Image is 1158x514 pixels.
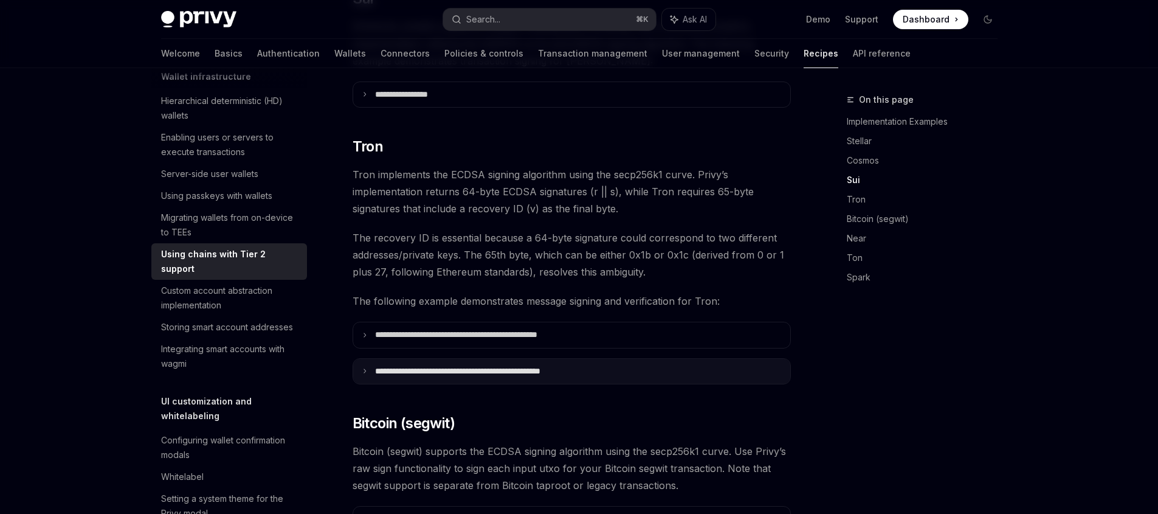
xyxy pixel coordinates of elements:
span: The recovery ID is essential because a 64-byte signature could correspond to two different addres... [353,229,791,280]
div: Search... [466,12,500,27]
div: Configuring wallet confirmation modals [161,433,300,462]
div: Custom account abstraction implementation [161,283,300,313]
button: Ask AI [662,9,715,30]
a: Migrating wallets from on-device to TEEs [151,207,307,243]
span: Ask AI [683,13,707,26]
div: Hierarchical deterministic (HD) wallets [161,94,300,123]
a: Dashboard [893,10,968,29]
a: Tron [847,190,1007,209]
button: Search...⌘K [443,9,656,30]
span: Dashboard [903,13,949,26]
a: Stellar [847,131,1007,151]
a: Enabling users or servers to execute transactions [151,127,307,163]
a: Policies & controls [444,39,523,68]
a: Bitcoin (segwit) [847,209,1007,229]
h5: UI customization and whitelabeling [161,394,307,423]
a: Authentication [257,39,320,68]
a: Ton [847,248,1007,268]
span: Bitcoin (segwit) [353,414,455,433]
a: Integrating smart accounts with wagmi [151,338,307,375]
a: Using passkeys with wallets [151,185,307,207]
a: Storing smart account addresses [151,316,307,338]
a: Connectors [381,39,430,68]
img: dark logo [161,11,236,28]
div: Enabling users or servers to execute transactions [161,130,300,159]
a: Hierarchical deterministic (HD) wallets [151,90,307,127]
a: Security [754,39,789,68]
span: The following example demonstrates message signing and verification for Tron: [353,293,791,310]
a: Support [845,13,878,26]
a: Implementation Examples [847,112,1007,131]
a: Using chains with Tier 2 support [151,243,307,280]
a: Cosmos [847,151,1007,170]
a: API reference [853,39,911,68]
a: Sui [847,170,1007,190]
div: Storing smart account addresses [161,320,293,335]
a: Custom account abstraction implementation [151,280,307,316]
div: Using passkeys with wallets [161,189,272,203]
a: User management [662,39,740,68]
span: Bitcoin (segwit) supports the ECDSA signing algorithm using the secp256k1 curve. Use Privy’s raw ... [353,443,791,494]
div: Integrating smart accounts with wagmi [161,342,300,371]
a: Welcome [161,39,200,68]
button: Toggle dark mode [978,10,998,29]
a: Spark [847,268,1007,287]
a: Wallets [334,39,366,68]
a: Demo [806,13,830,26]
span: On this page [859,92,914,107]
span: ⌘ K [636,15,649,24]
a: Configuring wallet confirmation modals [151,429,307,466]
a: Whitelabel [151,466,307,488]
div: Whitelabel [161,470,204,484]
a: Near [847,229,1007,248]
span: Tron implements the ECDSA signing algorithm using the secp256k1 curve. Privy’s implementation ret... [353,166,791,217]
div: Server-side user wallets [161,167,258,181]
a: Recipes [804,39,838,68]
div: Using chains with Tier 2 support [161,247,300,276]
span: Tron [353,137,384,156]
a: Basics [215,39,243,68]
a: Server-side user wallets [151,163,307,185]
a: Transaction management [538,39,647,68]
div: Migrating wallets from on-device to TEEs [161,210,300,240]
